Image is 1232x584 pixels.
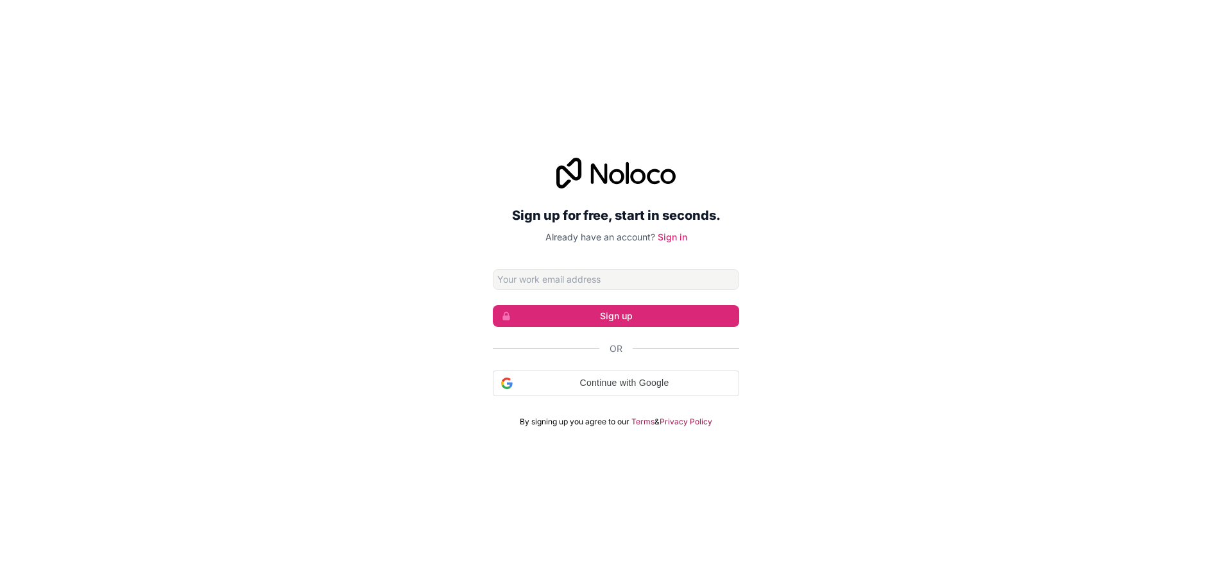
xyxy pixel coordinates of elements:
[631,417,654,427] a: Terms
[493,269,739,290] input: Email address
[493,371,739,396] div: Continue with Google
[658,231,687,242] a: Sign in
[520,417,629,427] span: By signing up you agree to our
[545,231,655,242] span: Already have an account?
[610,342,622,355] span: Or
[660,417,712,427] a: Privacy Policy
[493,305,739,327] button: Sign up
[654,417,660,427] span: &
[518,376,731,390] span: Continue with Google
[493,204,739,227] h2: Sign up for free, start in seconds.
